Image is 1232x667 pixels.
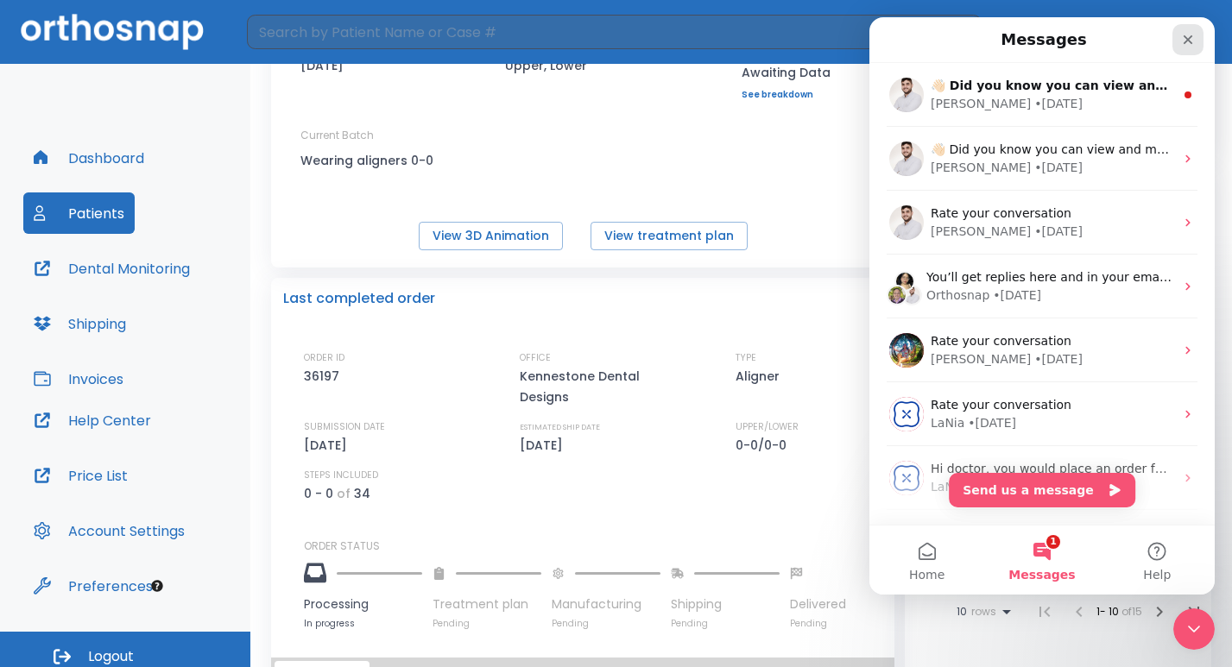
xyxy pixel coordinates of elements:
button: Preferences [23,565,163,607]
p: TYPE [736,350,756,366]
a: See breakdown [742,90,832,100]
p: UPPER/LOWER [736,419,799,435]
button: Dental Monitoring [23,248,200,289]
p: Awaiting Data [742,62,832,83]
span: Messages [139,551,205,563]
button: Invoices [23,358,134,400]
p: Wearing aligners 0-0 [300,150,456,171]
span: You’ll get replies here and in your email: ✉️ [EMAIL_ADDRESS][DOMAIN_NAME] Our usual reply time 🕒... [57,253,771,267]
span: 1 - 10 [1096,604,1121,619]
p: ESTIMATED SHIP DATE [520,419,600,435]
button: View 3D Animation [419,222,563,250]
p: Aligner [736,366,786,387]
img: Profile image for LaNia [20,380,54,414]
button: Account Settings [23,510,195,551]
p: 0 - 0 [304,483,333,504]
button: Price List [23,455,138,496]
button: Patients [23,192,135,234]
button: Dashboard [23,137,155,179]
div: • [DATE] [98,397,147,415]
p: Pending [671,617,780,630]
p: ORDER ID [304,350,344,366]
p: of [337,483,351,504]
p: SUBMISSION DATE [304,419,385,435]
p: Processing [304,595,422,614]
input: Search by Patient Name or Case # [247,15,952,49]
p: 34 [354,483,370,504]
div: [PERSON_NAME] [61,333,161,351]
p: [DATE] [520,435,569,456]
img: Profile image for Arbeth [20,316,54,350]
p: Treatment plan [433,595,541,614]
button: [PERSON_NAME] [1025,16,1211,47]
button: Help [231,508,345,577]
p: Pending [552,617,660,630]
div: Orthosnap [57,269,120,287]
p: Last completed order [283,288,435,309]
button: Shipping [23,303,136,344]
p: STEPS INCLUDED [304,468,378,483]
p: In progress [304,617,422,630]
div: • [DATE] [123,269,172,287]
img: Profile image for LaNia [20,444,54,478]
p: Upper, Lower [505,55,587,76]
p: [DATE] [300,55,344,76]
span: Hi doctor, you would place an order for retainers. [61,444,360,458]
div: LaNia [61,461,95,479]
p: ORDER STATUS [304,538,882,554]
div: Tooltip anchor [149,578,165,594]
p: Shipping [671,595,780,614]
button: Send us a message [79,456,266,490]
p: [DATE] [304,435,353,456]
p: 0-0/0-0 [736,435,793,456]
p: Manufacturing [552,595,660,614]
span: Logout [88,647,134,666]
div: • [DATE] [165,333,213,351]
button: Messages [115,508,230,577]
p: Pending [790,617,846,630]
span: 10 [957,606,967,618]
p: OFFICE [520,350,551,366]
span: Home [40,551,75,563]
p: Delivered [790,595,846,614]
p: Pending [433,617,541,630]
button: Help Center [23,400,161,441]
span: rows [967,606,996,618]
iframe: Intercom live chat [869,17,1215,595]
p: 36197 [304,366,345,387]
p: Current Batch [300,128,456,143]
span: Rate your conversation [61,317,202,330]
button: View treatment plan [591,222,748,250]
img: Orthosnap [21,14,204,49]
p: Kennestone Dental Designs [520,366,667,407]
span: Rate your conversation [61,381,202,394]
span: of 15 [1121,604,1142,619]
span: Help [274,551,301,563]
div: LaNia [61,397,95,415]
iframe: Intercom live chat [1173,608,1215,650]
